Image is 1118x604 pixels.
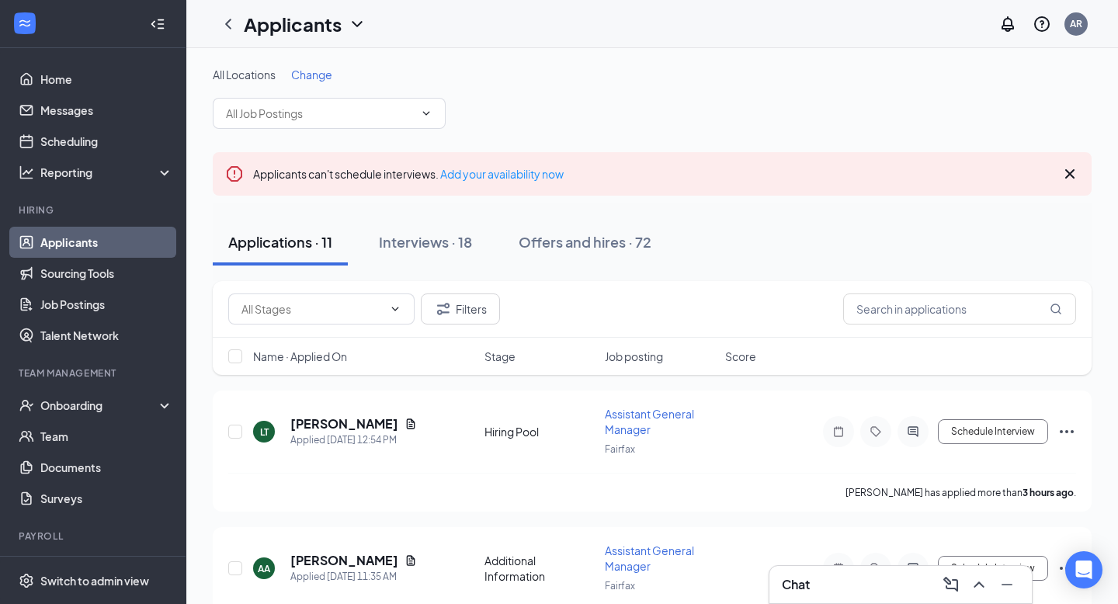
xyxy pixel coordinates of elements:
[725,349,756,364] span: Score
[1033,15,1051,33] svg: QuestionInfo
[291,68,332,82] span: Change
[420,107,432,120] svg: ChevronDown
[40,483,173,514] a: Surveys
[829,562,848,574] svg: Note
[348,15,366,33] svg: ChevronDown
[290,569,417,585] div: Applied [DATE] 11:35 AM
[904,562,922,574] svg: ActiveChat
[605,580,635,592] span: Fairfax
[605,349,663,364] span: Job posting
[421,293,500,325] button: Filter Filters
[938,419,1048,444] button: Schedule Interview
[40,320,173,351] a: Talent Network
[605,407,694,436] span: Assistant General Manager
[440,167,564,181] a: Add your availability now
[1050,303,1062,315] svg: MagnifyingGlass
[258,562,270,575] div: AA
[843,293,1076,325] input: Search in applications
[40,573,149,588] div: Switch to admin view
[19,203,170,217] div: Hiring
[253,349,347,364] span: Name · Applied On
[225,165,244,183] svg: Error
[213,68,276,82] span: All Locations
[1070,17,1082,30] div: AR
[1061,165,1079,183] svg: Cross
[404,554,417,567] svg: Document
[967,572,991,597] button: ChevronUp
[40,95,173,126] a: Messages
[605,543,694,573] span: Assistant General Manager
[404,418,417,430] svg: Document
[226,105,414,122] input: All Job Postings
[866,425,885,438] svg: Tag
[40,553,173,584] a: PayrollCrown
[260,425,269,439] div: LT
[19,366,170,380] div: Team Management
[970,575,988,594] svg: ChevronUp
[829,425,848,438] svg: Note
[866,562,885,574] svg: Tag
[484,349,516,364] span: Stage
[998,15,1017,33] svg: Notifications
[228,232,332,252] div: Applications · 11
[40,64,173,95] a: Home
[605,443,635,455] span: Fairfax
[904,425,922,438] svg: ActiveChat
[19,397,34,413] svg: UserCheck
[1023,487,1074,498] b: 3 hours ago
[995,572,1019,597] button: Minimize
[519,232,651,252] div: Offers and hires · 72
[942,575,960,594] svg: ComposeMessage
[40,227,173,258] a: Applicants
[845,486,1076,499] p: [PERSON_NAME] has applied more than .
[40,126,173,157] a: Scheduling
[19,529,170,543] div: Payroll
[19,165,34,180] svg: Analysis
[253,167,564,181] span: Applicants can't schedule interviews.
[1057,559,1076,578] svg: Ellipses
[484,424,595,439] div: Hiring Pool
[40,452,173,483] a: Documents
[40,397,160,413] div: Onboarding
[1065,551,1102,588] div: Open Intercom Messenger
[17,16,33,31] svg: WorkstreamLogo
[40,165,174,180] div: Reporting
[290,552,398,569] h5: [PERSON_NAME]
[938,556,1048,581] button: Schedule Interview
[389,303,401,315] svg: ChevronDown
[219,15,238,33] svg: ChevronLeft
[939,572,963,597] button: ComposeMessage
[379,232,472,252] div: Interviews · 18
[998,575,1016,594] svg: Minimize
[40,258,173,289] a: Sourcing Tools
[484,553,595,584] div: Additional Information
[241,300,383,318] input: All Stages
[1057,422,1076,441] svg: Ellipses
[40,421,173,452] a: Team
[40,289,173,320] a: Job Postings
[150,16,165,32] svg: Collapse
[434,300,453,318] svg: Filter
[19,573,34,588] svg: Settings
[782,576,810,593] h3: Chat
[290,432,417,448] div: Applied [DATE] 12:54 PM
[290,415,398,432] h5: [PERSON_NAME]
[244,11,342,37] h1: Applicants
